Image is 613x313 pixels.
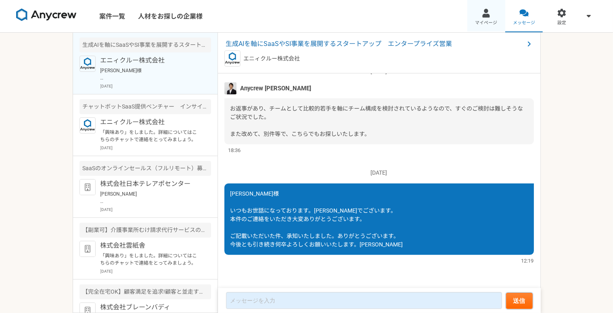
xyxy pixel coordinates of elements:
[224,82,236,94] img: MHYT8150_2.jpg
[80,241,96,257] img: default_org_logo-42cde973f59100197ec2c8e796e4974ac8490bb5b08a0eb061ff975e4574aa76.png
[80,117,96,134] img: logo_text_blue_01.png
[80,38,211,52] div: 生成AIを軸にSaaSやSI事業を展開するスタートアップ エンタープライズ営業
[100,67,200,81] p: [PERSON_NAME]様 いつもお世話になっております。[PERSON_NAME]でございます。 本件のご連絡をいただき大変ありがとうございます。 ご記載いただいた件、承知いたしました。あり...
[100,241,200,250] p: 株式会社雲紙舎
[100,179,200,189] p: 株式会社日本テレアポセンター
[224,169,534,177] p: [DATE]
[80,99,211,114] div: チャットボットSaaS提供ベンチャー インサイドセールス
[513,20,535,26] span: メッセージ
[100,83,211,89] p: [DATE]
[100,268,211,274] p: [DATE]
[80,179,96,195] img: default_org_logo-42cde973f59100197ec2c8e796e4974ac8490bb5b08a0eb061ff975e4574aa76.png
[506,293,533,309] button: 送信
[557,20,566,26] span: 設定
[100,129,200,143] p: 「興味あり」をしました。詳細についてはこちらのチャットで連絡をとってみましょう。
[80,56,96,72] img: logo_text_blue_01.png
[100,117,200,127] p: エニィクルー株式会社
[16,8,77,21] img: 8DqYSo04kwAAAAASUVORK5CYII=
[230,190,403,248] span: [PERSON_NAME]様 いつもお世話になっております。[PERSON_NAME]でございます。 本件のご連絡をいただき大変ありがとうございます。 ご記載いただいた件、承知いたしました。あり...
[100,56,200,65] p: エニィクルー株式会社
[228,146,241,154] span: 18:36
[100,145,211,151] p: [DATE]
[240,84,311,93] span: Anycrew [PERSON_NAME]
[244,54,300,63] p: エニィクルー株式会社
[100,303,200,312] p: 株式会社ブレーンバディ
[475,20,497,26] span: マイページ
[80,284,211,299] div: 【完全在宅OK】顧客満足を追求!顧客と並走するCS募集!
[226,39,524,49] span: 生成AIを軸にSaaSやSI事業を展開するスタートアップ エンタープライズ営業
[100,190,200,205] p: [PERSON_NAME] お世話になっております。 ご対応いただきありがとうございます。 当日はどうぞよろしくお願いいたします。
[521,257,534,265] span: 12:19
[80,223,211,238] div: 【副業可】介護事業所むけ請求代行サービスのインサイドセールス（フルリモート可）
[80,161,211,176] div: SaaSのオンラインセールス（フルリモート）募集
[100,252,200,267] p: 「興味あり」をしました。詳細についてはこちらのチャットで連絡をとってみましょう。
[100,207,211,213] p: [DATE]
[224,50,241,67] img: logo_text_blue_01.png
[230,105,523,137] span: お返事があり、チームとして比較的若手を軸にチーム構成を検討されているようなので、すぐのご検討は難しそうなご状況でした。 また改めて、別件等で、こちらでもお探しいたします。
